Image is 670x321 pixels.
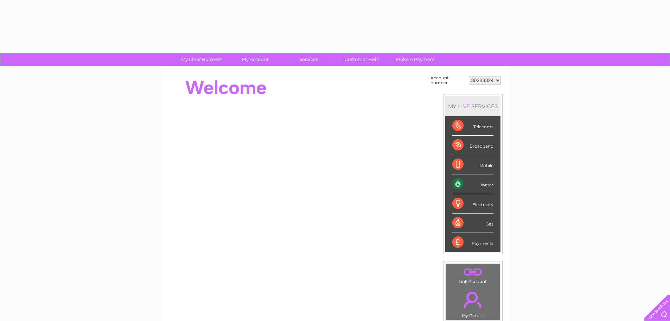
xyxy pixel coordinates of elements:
div: Water [452,174,493,194]
div: Payments [452,233,493,252]
a: Customer Help [333,53,391,66]
div: Gas [452,214,493,233]
td: My Details [446,286,500,320]
a: Services [280,53,338,66]
a: . [448,288,498,312]
td: Account number [429,74,467,87]
div: MY SERVICES [445,96,500,116]
div: Electricity [452,194,493,214]
div: Broadband [452,136,493,155]
div: Mobile [452,155,493,174]
a: My Clear Business [173,53,231,66]
div: Telecoms [452,116,493,136]
a: Make A Payment [387,53,445,66]
td: Link Account [446,264,500,286]
a: . [448,266,498,278]
div: LIVE [457,103,471,110]
a: My Account [226,53,284,66]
